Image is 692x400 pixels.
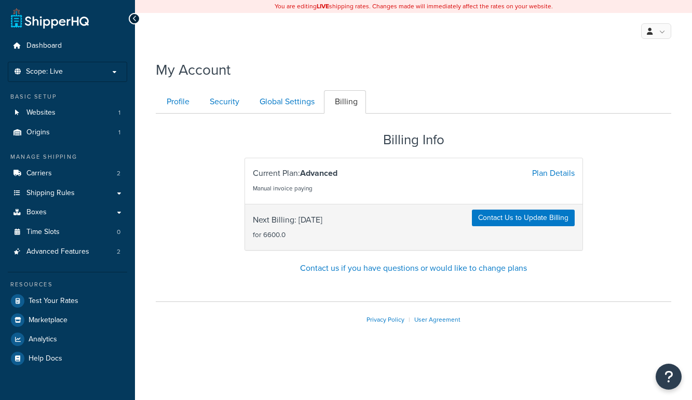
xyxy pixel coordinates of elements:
a: Contact us if you have questions or would like to change plans [300,262,527,274]
div: Resources [8,280,127,289]
small: Manual invoice paying [253,184,313,193]
span: Websites [26,108,56,117]
div: Basic Setup [8,92,127,101]
a: Privacy Policy [367,315,404,324]
a: Origins 1 [8,123,127,142]
a: Billing [324,90,366,114]
a: Marketplace [8,311,127,329]
a: Boxes [8,203,127,222]
span: Test Your Rates [29,297,78,306]
span: Time Slots [26,228,60,237]
h2: Billing Info [245,132,583,147]
span: 2 [117,247,120,256]
a: Time Slots 0 [8,223,127,242]
li: Websites [8,103,127,122]
a: ShipperHQ Home [11,8,89,29]
span: Dashboard [26,42,62,50]
li: Origins [8,123,127,142]
small: for 6600.0 [253,229,286,240]
h1: My Account [156,60,230,80]
a: Profile [156,90,198,114]
span: Advanced Features [26,247,89,256]
span: 2 [117,169,120,178]
li: Advanced Features [8,242,127,261]
a: Websites 1 [8,103,127,122]
div: Manage Shipping [8,153,127,161]
a: Shipping Rules [8,184,127,203]
a: Contact Us to Update Billing [472,210,575,226]
span: | [409,315,410,324]
a: Test Your Rates [8,292,127,310]
a: Help Docs [8,349,127,368]
span: Help Docs [29,354,62,363]
a: Plan Details [532,167,575,179]
span: Shipping Rules [26,189,75,198]
span: 1 [118,128,120,137]
button: Open Resource Center [656,364,682,390]
a: Global Settings [249,90,323,114]
a: Security [199,90,248,114]
strong: Advanced [300,167,337,179]
a: Carriers 2 [8,164,127,183]
span: 1 [118,108,120,117]
div: Current Plan: [245,166,414,196]
span: Scope: Live [26,67,63,76]
a: User Agreement [414,315,460,324]
a: Dashboard [8,36,127,56]
a: Analytics [8,330,127,349]
span: Origins [26,128,50,137]
a: Advanced Features 2 [8,242,127,261]
span: 0 [117,228,120,237]
li: Carriers [8,164,127,183]
span: Carriers [26,169,52,178]
span: Marketplace [29,316,67,325]
span: Analytics [29,335,57,344]
span: Boxes [26,208,47,217]
li: Time Slots [8,223,127,242]
b: LIVE [317,2,329,11]
span: Next Billing: [DATE] [253,213,322,242]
